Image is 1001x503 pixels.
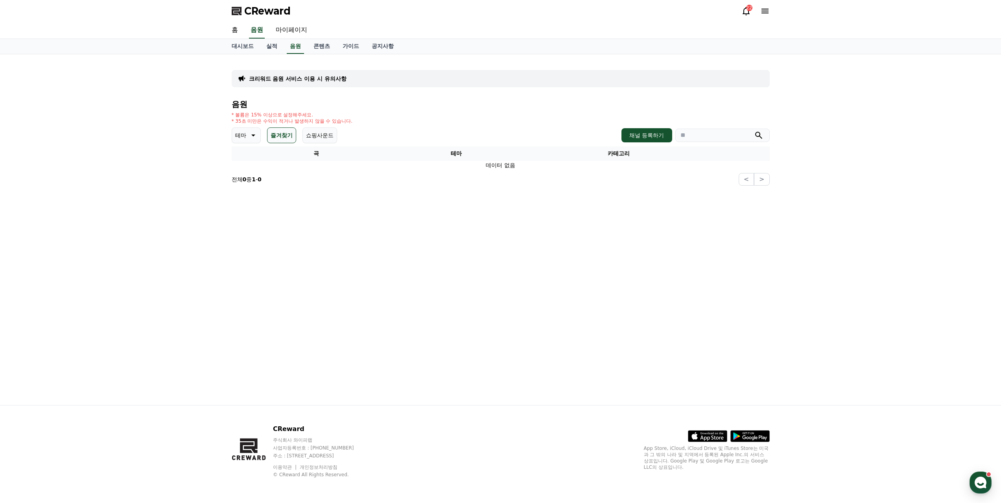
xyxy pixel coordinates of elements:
[267,127,296,143] button: 즐겨찾기
[287,39,304,54] a: 음원
[260,39,284,54] a: 실적
[336,39,365,54] a: 가이드
[232,175,262,183] p: 전체 중 -
[300,464,337,470] a: 개인정보처리방침
[122,261,131,267] span: 설정
[273,472,369,478] p: © CReward All Rights Reserved.
[273,453,369,459] p: 주소 : [STREET_ADDRESS]
[273,445,369,451] p: 사업자등록번호 : [PHONE_NUMBER]
[273,424,369,434] p: CReward
[269,22,313,39] a: 마이페이지
[307,39,336,54] a: 콘텐츠
[621,128,672,142] button: 채널 등록하기
[252,176,256,182] strong: 1
[273,437,369,443] p: 주식회사 와이피랩
[232,146,401,161] th: 곡
[25,261,29,267] span: 홈
[365,39,400,54] a: 공지사항
[2,249,52,269] a: 홈
[232,127,261,143] button: 테마
[249,22,265,39] a: 음원
[644,445,770,470] p: App Store, iCloud, iCloud Drive 및 iTunes Store는 미국과 그 밖의 나라 및 지역에서 등록된 Apple Inc.의 서비스 상표입니다. Goo...
[225,39,260,54] a: 대시보드
[746,5,752,11] div: 22
[739,173,754,186] button: <
[232,161,770,170] td: 데이터 없음
[302,127,337,143] button: 쇼핑사운드
[249,75,347,83] a: 크리워드 음원 서비스 이용 시 유의사항
[273,464,298,470] a: 이용약관
[225,22,244,39] a: 홈
[232,100,770,109] h4: 음원
[754,173,769,186] button: >
[244,5,291,17] span: CReward
[401,146,512,161] th: 테마
[258,176,262,182] strong: 0
[232,118,353,124] p: * 35초 미만은 수익이 적거나 발생하지 않을 수 있습니다.
[232,112,353,118] p: * 볼륨은 15% 이상으로 설정해주세요.
[52,249,101,269] a: 대화
[232,5,291,17] a: CReward
[235,130,246,141] p: 테마
[243,176,247,182] strong: 0
[72,262,81,268] span: 대화
[101,249,151,269] a: 설정
[741,6,751,16] a: 22
[512,146,726,161] th: 카테고리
